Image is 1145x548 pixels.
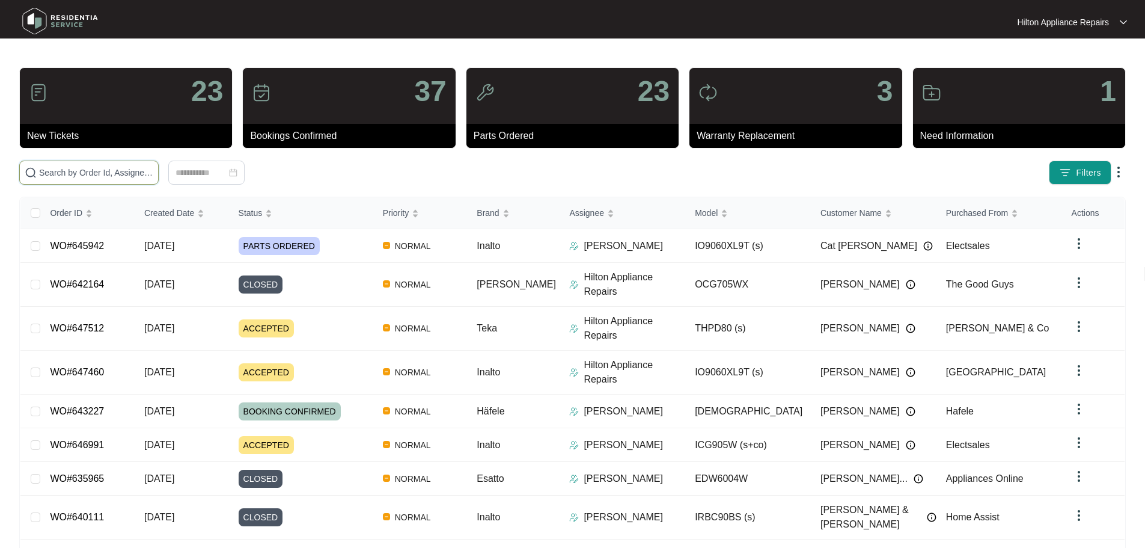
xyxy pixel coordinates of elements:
p: Hilton Appliance Repairs [584,358,685,387]
span: Hafele [946,406,974,416]
img: dropdown arrow [1072,319,1086,334]
th: Order ID [40,197,135,229]
img: dropdown arrow [1072,236,1086,251]
span: CLOSED [239,508,283,526]
span: Assignee [569,206,604,220]
a: WO#640111 [50,512,104,522]
th: Assignee [560,197,685,229]
span: Order ID [50,206,82,220]
img: Vercel Logo [383,441,390,448]
span: Esatto [477,473,504,484]
p: Hilton Appliance Repairs [584,314,685,343]
img: icon [29,83,48,102]
span: Electsales [946,440,990,450]
span: NORMAL [390,365,436,380]
span: NORMAL [390,472,436,486]
span: [DATE] [144,440,174,450]
span: [PERSON_NAME] [820,277,900,292]
p: Warranty Replacement [697,129,902,143]
img: Info icon [906,368,915,377]
span: [PERSON_NAME] & Co [946,323,1049,333]
span: Inalto [477,440,500,450]
p: 1 [1100,77,1116,106]
img: Assigner Icon [569,474,579,484]
img: residentia service logo [18,3,102,39]
span: Purchased From [946,206,1008,220]
img: Vercel Logo [383,280,390,288]
p: 3 [877,77,893,106]
span: PARTS ORDERED [239,237,320,255]
span: [PERSON_NAME] [820,321,900,336]
span: Customer Name [820,206,882,220]
span: The Good Guys [946,279,1014,289]
span: CLOSED [239,470,283,488]
span: [PERSON_NAME] [820,365,900,380]
span: Brand [477,206,499,220]
p: 37 [414,77,446,106]
th: Priority [373,197,468,229]
img: Vercel Logo [383,324,390,331]
p: Parts Ordered [474,129,679,143]
p: [PERSON_NAME] [584,438,663,452]
span: Cat [PERSON_NAME] [820,239,917,253]
img: Vercel Logo [383,513,390,520]
td: [DEMOGRAPHIC_DATA] [685,395,811,428]
span: [DATE] [144,279,174,289]
td: OCG705WX [685,263,811,307]
p: [PERSON_NAME] [584,404,663,419]
img: dropdown arrow [1072,363,1086,378]
td: EDW6004W [685,462,811,496]
img: dropdown arrow [1072,436,1086,450]
img: Vercel Logo [383,407,390,414]
td: IO9060XL9T (s) [685,351,811,395]
span: [DATE] [144,367,174,377]
p: [PERSON_NAME] [584,472,663,486]
img: Assigner Icon [569,440,579,450]
img: Info icon [906,440,915,450]
span: [DATE] [144,323,174,333]
img: icon [252,83,271,102]
span: Filters [1076,167,1101,179]
span: ACCEPTED [239,319,294,337]
img: Assigner Icon [569,368,579,377]
span: [DATE] [144,241,174,251]
p: [PERSON_NAME] [584,239,663,253]
img: Vercel Logo [383,475,390,482]
img: Assigner Icon [569,280,579,289]
span: [PERSON_NAME] [820,404,900,419]
span: Inalto [477,241,500,251]
a: WO#642164 [50,279,104,289]
img: dropdown arrow [1072,402,1086,416]
img: icon [698,83,718,102]
td: IO9060XL9T (s) [685,229,811,263]
img: Info icon [927,513,936,522]
span: Home Assist [946,512,1000,522]
img: Info icon [906,324,915,333]
p: 23 [638,77,670,106]
p: Hilton Appliance Repairs [1017,16,1109,28]
p: Bookings Confirmed [250,129,455,143]
span: Appliances Online [946,473,1024,484]
img: Assigner Icon [569,324,579,333]
span: [DATE] [144,512,174,522]
img: Assigner Icon [569,513,579,522]
span: [PERSON_NAME] [820,438,900,452]
th: Purchased From [936,197,1062,229]
th: Created Date [135,197,229,229]
span: Electsales [946,241,990,251]
input: Search by Order Id, Assignee Name, Customer Name, Brand and Model [39,166,153,179]
th: Customer Name [811,197,936,229]
span: [GEOGRAPHIC_DATA] [946,367,1046,377]
span: NORMAL [390,239,436,253]
img: Vercel Logo [383,242,390,249]
span: NORMAL [390,321,436,336]
span: [PERSON_NAME]... [820,472,908,486]
p: New Tickets [27,129,232,143]
span: ACCEPTED [239,363,294,381]
span: CLOSED [239,276,283,294]
p: Need Information [920,129,1125,143]
span: NORMAL [390,277,436,292]
img: Assigner Icon [569,241,579,251]
img: Assigner Icon [569,407,579,416]
a: WO#635965 [50,473,104,484]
